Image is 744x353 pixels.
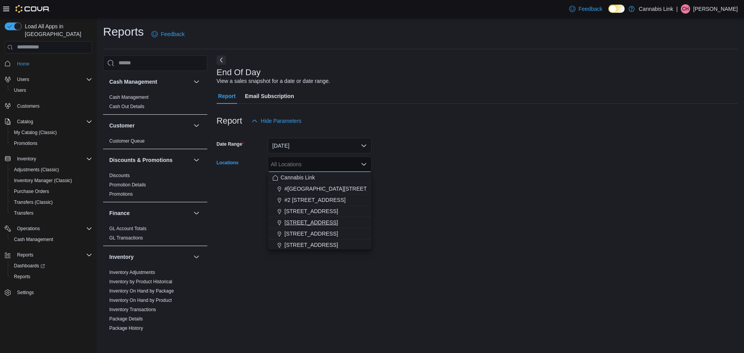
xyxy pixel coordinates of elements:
button: Catalog [2,116,95,127]
span: Adjustments (Classic) [11,165,92,174]
span: Purchase Orders [14,188,49,195]
button: Users [14,75,32,84]
button: Operations [2,223,95,234]
span: Email Subscription [245,88,294,104]
button: Cash Management [8,234,95,245]
a: Feedback [566,1,605,17]
span: Dashboards [11,261,92,270]
span: Reports [17,252,33,258]
span: Inventory [17,156,36,162]
h3: Cash Management [109,78,157,86]
button: Inventory [109,253,190,261]
button: #2 [STREET_ADDRESS] [268,195,372,206]
span: Transfers (Classic) [11,198,92,207]
span: Users [14,75,92,84]
span: Inventory Transactions [109,307,156,313]
a: Transfers (Classic) [11,198,56,207]
span: [STREET_ADDRESS] [284,207,338,215]
button: Transfers (Classic) [8,197,95,208]
span: Inventory Manager (Classic) [11,176,92,185]
a: Inventory On Hand by Product [109,298,172,303]
span: Transfers [14,210,33,216]
a: Customers [14,102,43,111]
button: [STREET_ADDRESS] [268,206,372,217]
span: Hide Parameters [261,117,301,125]
span: Users [11,86,92,95]
button: [STREET_ADDRESS] [268,228,372,239]
button: [DATE] [268,138,372,153]
h3: Customer [109,122,134,129]
span: Product Expirations [109,334,150,341]
span: Customers [17,103,40,109]
span: Load All Apps in [GEOGRAPHIC_DATA] [22,22,92,38]
a: Dashboards [11,261,48,270]
a: Inventory Adjustments [109,270,155,275]
a: Cash Out Details [109,104,145,109]
button: Customer [109,122,190,129]
span: CH [682,4,689,14]
button: Discounts & Promotions [109,156,190,164]
a: Promotion Details [109,182,146,188]
input: Dark Mode [608,5,625,13]
a: Purchase Orders [11,187,52,196]
a: Settings [14,288,37,297]
a: Package Details [109,316,143,322]
a: Inventory On Hand by Package [109,288,174,294]
button: Operations [14,224,43,233]
button: Catalog [14,117,36,126]
span: Inventory [14,154,92,164]
span: Dashboards [14,263,45,269]
span: Promotion Details [109,182,146,188]
span: #2 [STREET_ADDRESS] [284,196,346,204]
button: Reports [14,250,36,260]
h3: Discounts & Promotions [109,156,172,164]
button: Finance [109,209,190,217]
span: Feedback [161,30,184,38]
span: My Catalog (Classic) [14,129,57,136]
a: Dashboards [8,260,95,271]
a: Discounts [109,173,130,178]
span: Adjustments (Classic) [14,167,59,173]
p: [PERSON_NAME] [693,4,738,14]
div: Discounts & Promotions [103,171,207,202]
span: Catalog [17,119,33,125]
h3: Inventory [109,253,134,261]
span: Home [14,59,92,69]
span: Inventory Manager (Classic) [14,177,72,184]
span: Purchase Orders [11,187,92,196]
span: Inventory Adjustments [109,269,155,276]
span: Package History [109,325,143,331]
button: Inventory [2,153,95,164]
span: Discounts [109,172,130,179]
span: [STREET_ADDRESS] [284,219,338,226]
span: Users [14,87,26,93]
span: Promotions [11,139,92,148]
span: Catalog [14,117,92,126]
h3: Report [217,116,242,126]
button: Next [217,55,226,65]
nav: Complex example [5,55,92,319]
span: Users [17,76,29,83]
span: Home [17,61,29,67]
span: Cash Out Details [109,103,145,110]
button: Reports [2,250,95,260]
a: Users [11,86,29,95]
div: Customer [103,136,207,149]
span: Promotions [14,140,38,146]
button: Users [2,74,95,85]
button: #[GEOGRAPHIC_DATA][STREET_ADDRESS] [268,183,372,195]
button: My Catalog (Classic) [8,127,95,138]
a: Cash Management [109,95,148,100]
span: Transfers (Classic) [14,199,53,205]
a: Feedback [148,26,188,42]
span: Operations [17,226,40,232]
button: Users [8,85,95,96]
span: Transfers [11,208,92,218]
a: Product Expirations [109,335,150,340]
button: Customer [192,121,201,130]
div: Finance [103,224,207,246]
span: GL Transactions [109,235,143,241]
a: Home [14,59,33,69]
